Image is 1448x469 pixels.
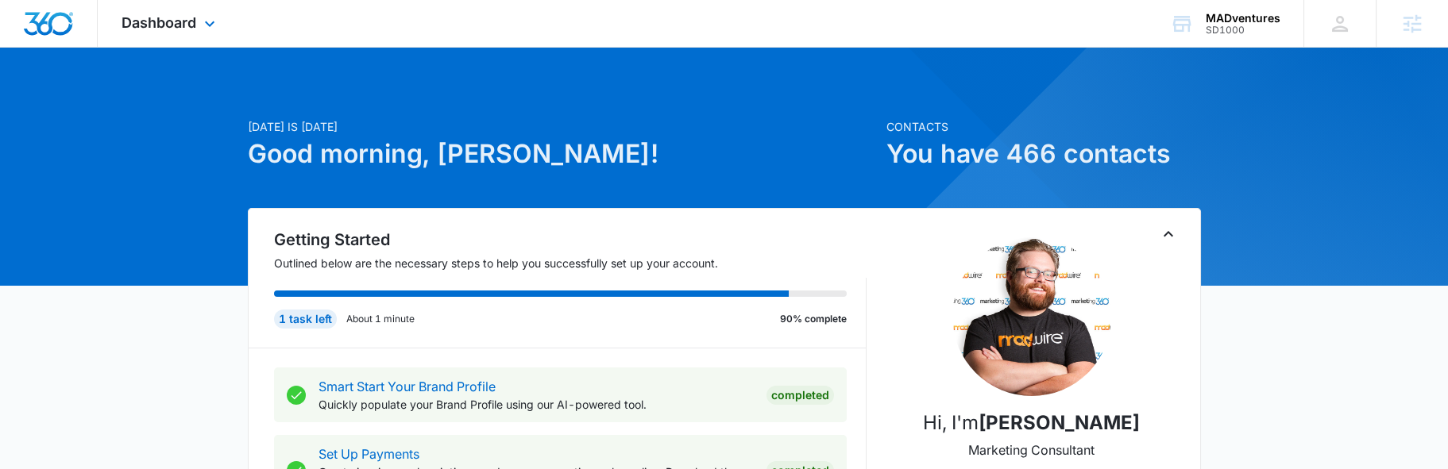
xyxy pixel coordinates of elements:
[1206,25,1280,36] div: account id
[968,440,1095,459] p: Marketing Consultant
[346,312,415,326] p: About 1 minute
[923,409,1140,437] p: Hi, I'm
[766,386,834,405] div: Completed
[886,135,1201,173] h1: You have 466 contacts
[248,118,877,135] p: [DATE] is [DATE]
[248,135,877,173] h1: Good morning, [PERSON_NAME]!
[122,14,196,31] span: Dashboard
[274,309,337,329] div: 1 task left
[274,228,867,252] h2: Getting Started
[979,411,1140,434] strong: [PERSON_NAME]
[886,118,1201,135] p: Contacts
[274,255,867,271] p: Outlined below are the necessary steps to help you successfully set up your account.
[319,379,496,394] a: Smart Start Your Brand Profile
[1159,225,1178,244] button: Toggle Collapse
[319,446,419,462] a: Set Up Payments
[952,237,1111,396] img: Tyler Peterson
[780,312,847,326] p: 90% complete
[319,396,754,413] p: Quickly populate your Brand Profile using our AI-powered tool.
[1206,12,1280,25] div: account name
